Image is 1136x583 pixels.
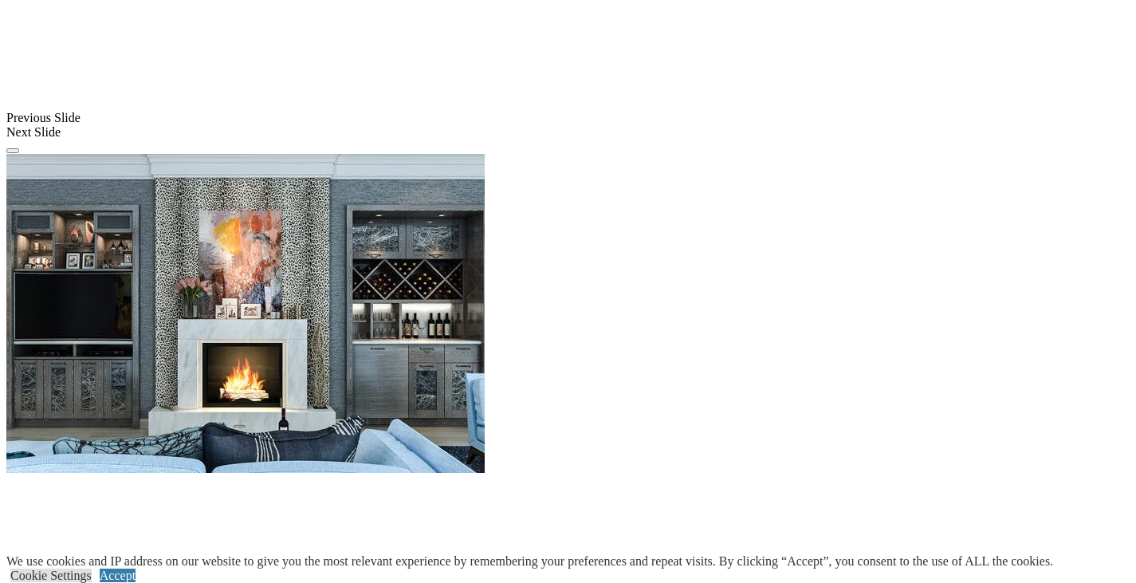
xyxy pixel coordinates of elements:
img: Banner for mobile view [6,154,485,473]
div: Previous Slide [6,111,1130,125]
div: We use cookies and IP address on our website to give you the most relevant experience by remember... [6,554,1053,569]
a: Accept [100,569,136,582]
a: Cookie Settings [10,569,92,582]
button: Click here to pause slide show [6,148,19,153]
div: Next Slide [6,125,1130,140]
